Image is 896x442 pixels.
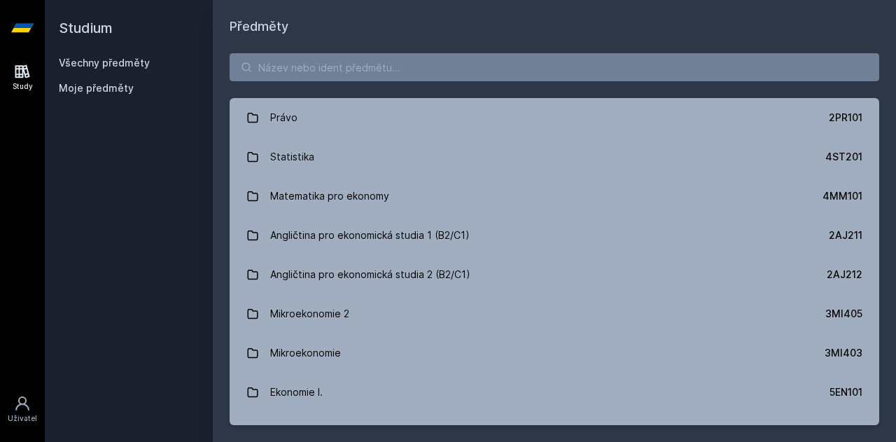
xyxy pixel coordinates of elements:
[825,346,862,360] div: 3MI403
[230,294,879,333] a: Mikroekonomie 2 3MI405
[829,111,862,125] div: 2PR101
[3,56,42,99] a: Study
[270,261,470,289] div: Angličtina pro ekonomická studia 2 (B2/C1)
[230,177,879,216] a: Matematika pro ekonomy 4MM101
[230,216,879,255] a: Angličtina pro ekonomická studia 1 (B2/C1) 2AJ211
[827,268,862,282] div: 2AJ212
[825,150,862,164] div: 4ST201
[230,373,879,412] a: Ekonomie I. 5EN101
[230,137,879,177] a: Statistika 4ST201
[270,221,470,249] div: Angličtina pro ekonomická studia 1 (B2/C1)
[230,255,879,294] a: Angličtina pro ekonomická studia 2 (B2/C1) 2AJ212
[270,339,341,367] div: Mikroekonomie
[831,424,862,438] div: 2AJ111
[270,104,297,132] div: Právo
[270,300,349,328] div: Mikroekonomie 2
[230,53,879,81] input: Název nebo ident předmětu…
[829,228,862,242] div: 2AJ211
[13,81,33,92] div: Study
[59,57,150,69] a: Všechny předměty
[270,378,323,406] div: Ekonomie I.
[59,81,134,95] span: Moje předměty
[270,182,389,210] div: Matematika pro ekonomy
[825,307,862,321] div: 3MI405
[3,388,42,431] a: Uživatel
[230,98,879,137] a: Právo 2PR101
[230,333,879,373] a: Mikroekonomie 3MI403
[8,413,37,424] div: Uživatel
[230,17,879,36] h1: Předměty
[829,385,862,399] div: 5EN101
[822,189,862,203] div: 4MM101
[270,143,314,171] div: Statistika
